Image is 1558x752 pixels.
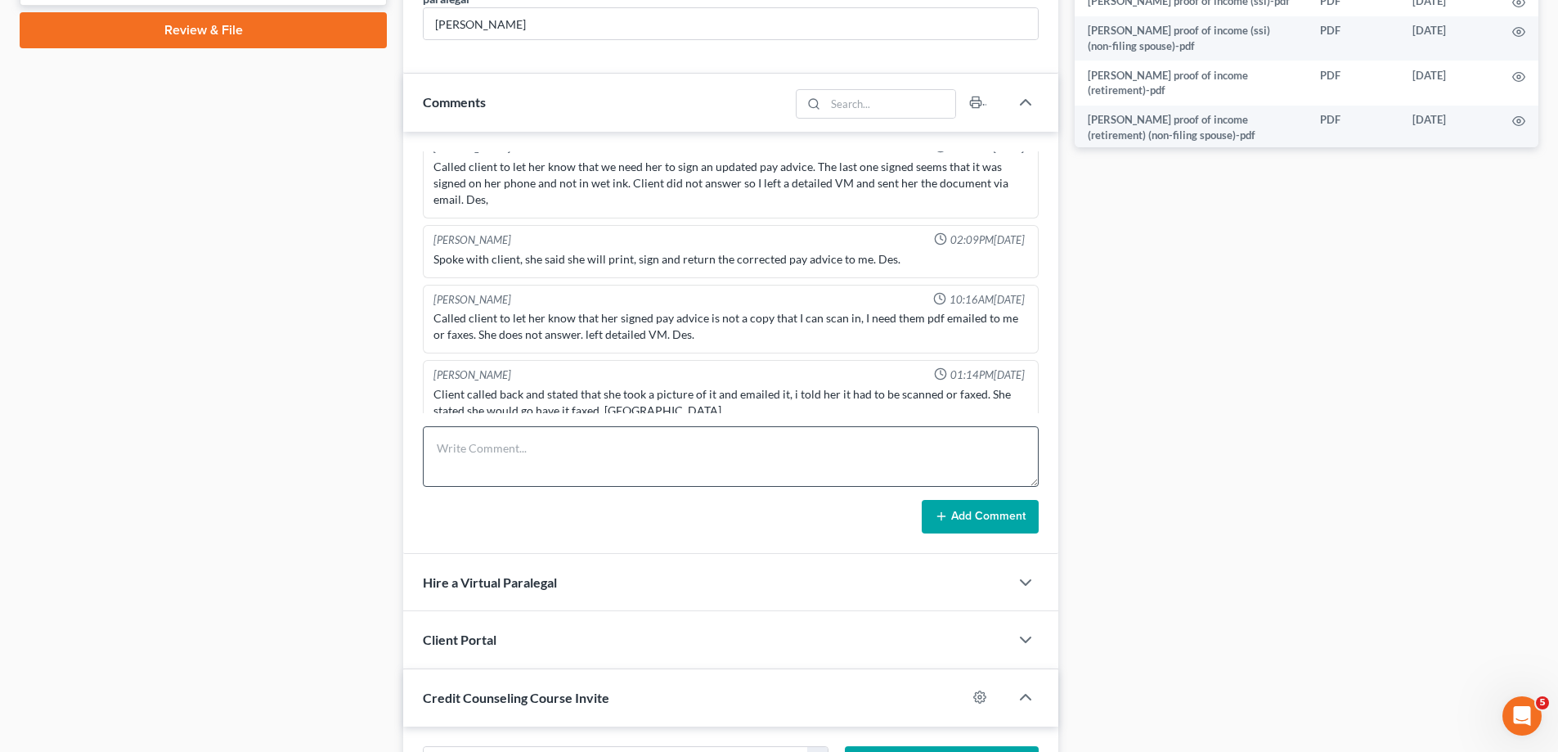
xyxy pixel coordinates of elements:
span: Comments [423,94,486,110]
td: [PERSON_NAME] proof of income (retirement) (non-filing spouse)-pdf [1075,106,1307,151]
td: PDF [1307,61,1399,106]
span: Hire a Virtual Paralegal [423,574,557,590]
td: PDF [1307,16,1399,61]
div: [PERSON_NAME] [433,232,511,248]
div: Client called back and stated that she took a picture of it and emailed it, i told her it had to ... [433,386,1028,419]
td: [DATE] [1399,106,1499,151]
span: 01:14PM[DATE] [950,367,1025,383]
td: [PERSON_NAME] proof of income (retirement)-pdf [1075,61,1307,106]
td: [PERSON_NAME] proof of income (ssi) (non-filing spouse)-pdf [1075,16,1307,61]
span: 02:09PM[DATE] [950,232,1025,248]
span: Client Portal [423,632,496,647]
div: Called client to let her know that we need her to sign an updated pay advice. The last one signed... [433,159,1028,208]
div: [PERSON_NAME] [433,367,511,383]
span: Credit Counseling Course Invite [423,690,609,705]
button: Add Comment [922,500,1039,534]
input: -- [424,8,1038,39]
a: Review & File [20,12,387,48]
td: [DATE] [1399,61,1499,106]
input: Search... [826,90,956,118]
div: [PERSON_NAME] [433,292,511,308]
iframe: Intercom live chat [1502,696,1542,736]
td: [DATE] [1399,16,1499,61]
span: 5 [1536,696,1549,709]
span: 10:16AM[DATE] [950,292,1025,308]
td: PDF [1307,106,1399,151]
div: Called client to let her know that her signed pay advice is not a copy that I can scan in, I need... [433,310,1028,343]
div: Spoke with client, she said she will print, sign and return the corrected pay advice to me. Des. [433,251,1028,268]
